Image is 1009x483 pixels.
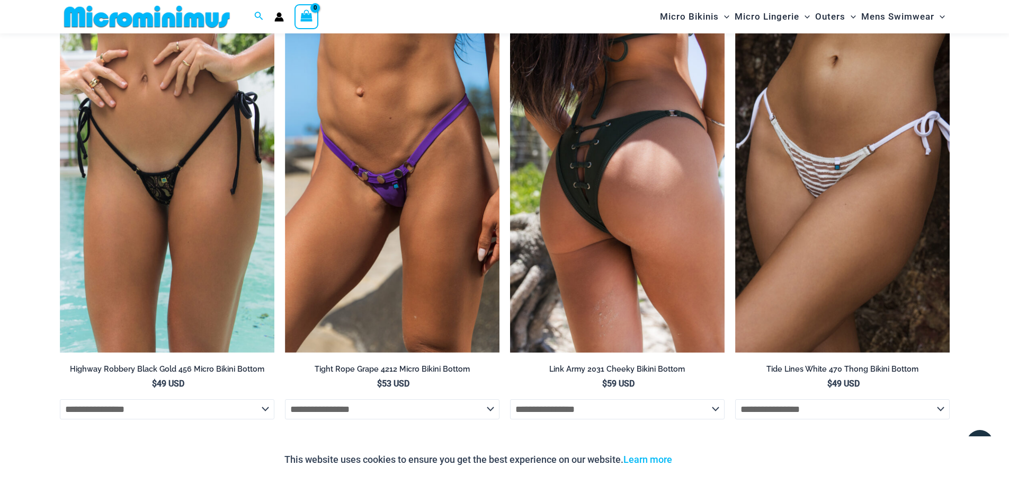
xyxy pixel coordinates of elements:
h2: Link Army 2031 Cheeky Bikini Bottom [510,364,725,374]
img: MM SHOP LOGO FLAT [60,5,234,29]
h2: Tide Lines White 470 Thong Bikini Bottom [735,364,950,374]
span: Mens Swimwear [861,3,934,30]
nav: Site Navigation [656,2,950,32]
a: Tide Lines White 470 Thong 01Tide Lines White 470 Thong 02Tide Lines White 470 Thong 02 [735,31,950,353]
span: $ [827,379,832,389]
a: Link Army 2031 Cheeky Bikini Bottom [510,364,725,378]
button: Accept [680,447,725,472]
span: $ [152,379,157,389]
h2: Tight Rope Grape 4212 Micro Bikini Bottom [285,364,499,374]
img: Tight Rope Grape 4212 Micro Bottom 01 [285,31,499,353]
h2: Highway Robbery Black Gold 456 Micro Bikini Bottom [60,364,274,374]
span: $ [377,379,382,389]
a: Tide Lines White 470 Thong Bikini Bottom [735,364,950,378]
bdi: 53 USD [377,379,409,389]
a: OutersMenu ToggleMenu Toggle [812,3,859,30]
a: Account icon link [274,12,284,22]
a: Search icon link [254,10,264,23]
span: Menu Toggle [845,3,856,30]
span: Outers [815,3,845,30]
p: This website uses cookies to ensure you get the best experience on our website. [284,452,672,468]
bdi: 59 USD [602,379,635,389]
img: Tide Lines White 470 Thong 01 [735,31,950,353]
bdi: 49 USD [152,379,184,389]
a: Learn more [623,454,672,465]
span: Menu Toggle [934,3,945,30]
a: Tight Rope Grape 4212 Micro Bottom 01Tight Rope Grape 4212 Micro Bottom 02Tight Rope Grape 4212 M... [285,31,499,353]
img: Highway Robbery Black Gold 456 Micro 01 [60,31,274,353]
a: Highway Robbery Black Gold 456 Micro Bikini Bottom [60,364,274,378]
span: Menu Toggle [719,3,729,30]
bdi: 49 USD [827,379,860,389]
span: $ [602,379,607,389]
img: Link Army 2031 Cheeky 02 [510,31,725,353]
a: Link Army 2031 Cheeky 01Link Army 2031 Cheeky 02Link Army 2031 Cheeky 02 [510,31,725,353]
span: Micro Lingerie [735,3,799,30]
a: Mens SwimwearMenu ToggleMenu Toggle [859,3,948,30]
a: View Shopping Cart, empty [294,4,319,29]
a: Highway Robbery Black Gold 456 Micro 01Highway Robbery Black Gold 359 Clip Top 456 Micro 02Highwa... [60,31,274,353]
span: Micro Bikinis [660,3,719,30]
a: Micro BikinisMenu ToggleMenu Toggle [657,3,732,30]
span: Menu Toggle [799,3,810,30]
a: Micro LingerieMenu ToggleMenu Toggle [732,3,812,30]
a: Tight Rope Grape 4212 Micro Bikini Bottom [285,364,499,378]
